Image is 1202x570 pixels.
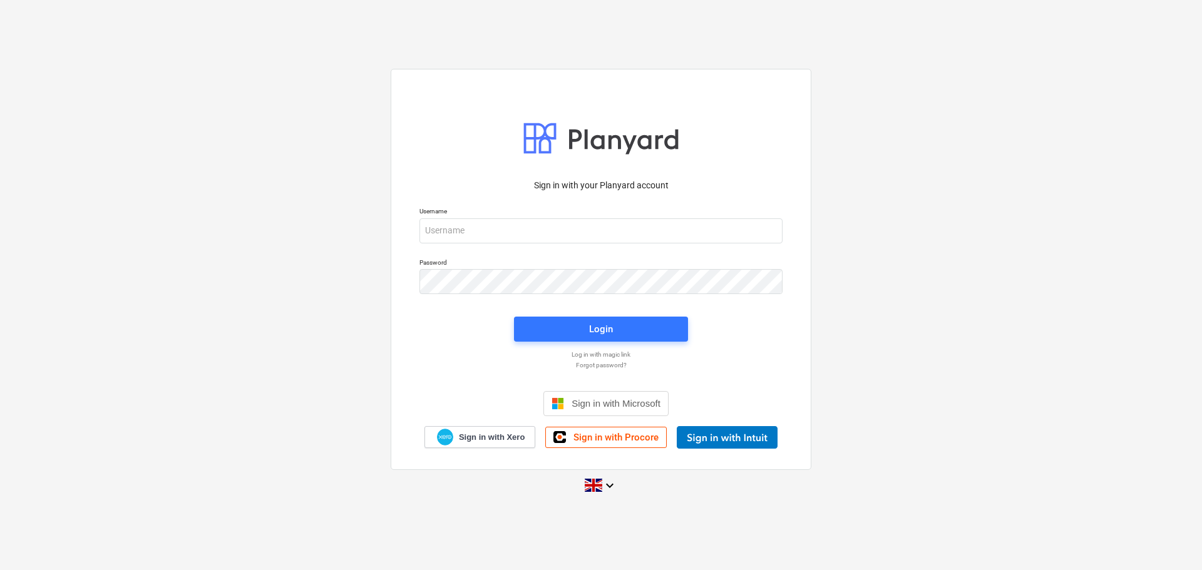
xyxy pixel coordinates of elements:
p: Sign in with your Planyard account [419,179,783,192]
input: Username [419,218,783,243]
p: Username [419,207,783,218]
a: Sign in with Procore [545,427,667,448]
a: Sign in with Xero [424,426,536,448]
span: Sign in with Procore [573,432,659,443]
div: Login [589,321,613,337]
p: Password [419,258,783,269]
button: Login [514,317,688,342]
i: keyboard_arrow_down [602,478,617,493]
a: Log in with magic link [413,350,789,359]
span: Sign in with Xero [459,432,525,443]
img: Xero logo [437,429,453,445]
img: Microsoft logo [552,397,564,410]
a: Forgot password? [413,361,789,369]
iframe: Chat Widget [1139,510,1202,570]
span: Sign in with Microsoft [572,398,660,409]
